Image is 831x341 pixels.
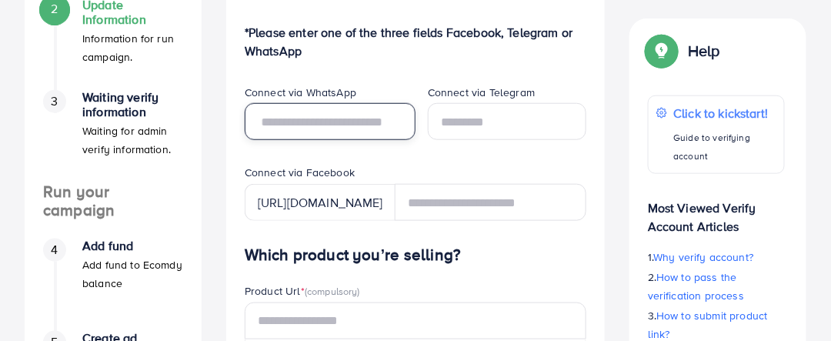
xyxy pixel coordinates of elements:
[51,241,58,259] span: 4
[245,246,586,265] h4: Which product you’re selling?
[688,42,720,60] p: Help
[82,29,183,66] p: Information for run campaign.
[82,239,183,253] h4: Add fund
[51,92,58,110] span: 3
[766,272,819,329] iframe: Chat
[245,165,355,180] label: Connect via Facebook
[428,85,535,100] label: Connect via Telegram
[245,23,586,60] p: *Please enter one of the three fields Facebook, Telegram or WhatsApp
[82,256,183,293] p: Add fund to Ecomdy balance
[648,37,676,65] img: Popup guide
[648,186,785,236] p: Most Viewed Verify Account Articles
[648,268,785,305] p: 2.
[648,269,744,303] span: How to pass the verification process
[653,249,753,265] span: Why verify account?
[245,283,360,299] label: Product Url
[82,90,183,119] h4: Waiting verify information
[673,129,776,165] p: Guide to verifying account
[82,122,183,159] p: Waiting for admin verify information.
[648,248,785,266] p: 1.
[305,284,360,298] span: (compulsory)
[245,184,395,221] div: [URL][DOMAIN_NAME]
[673,104,776,122] p: Click to kickstart!
[25,182,202,220] h4: Run your campaign
[25,90,202,182] li: Waiting verify information
[245,85,356,100] label: Connect via WhatsApp
[25,239,202,331] li: Add fund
